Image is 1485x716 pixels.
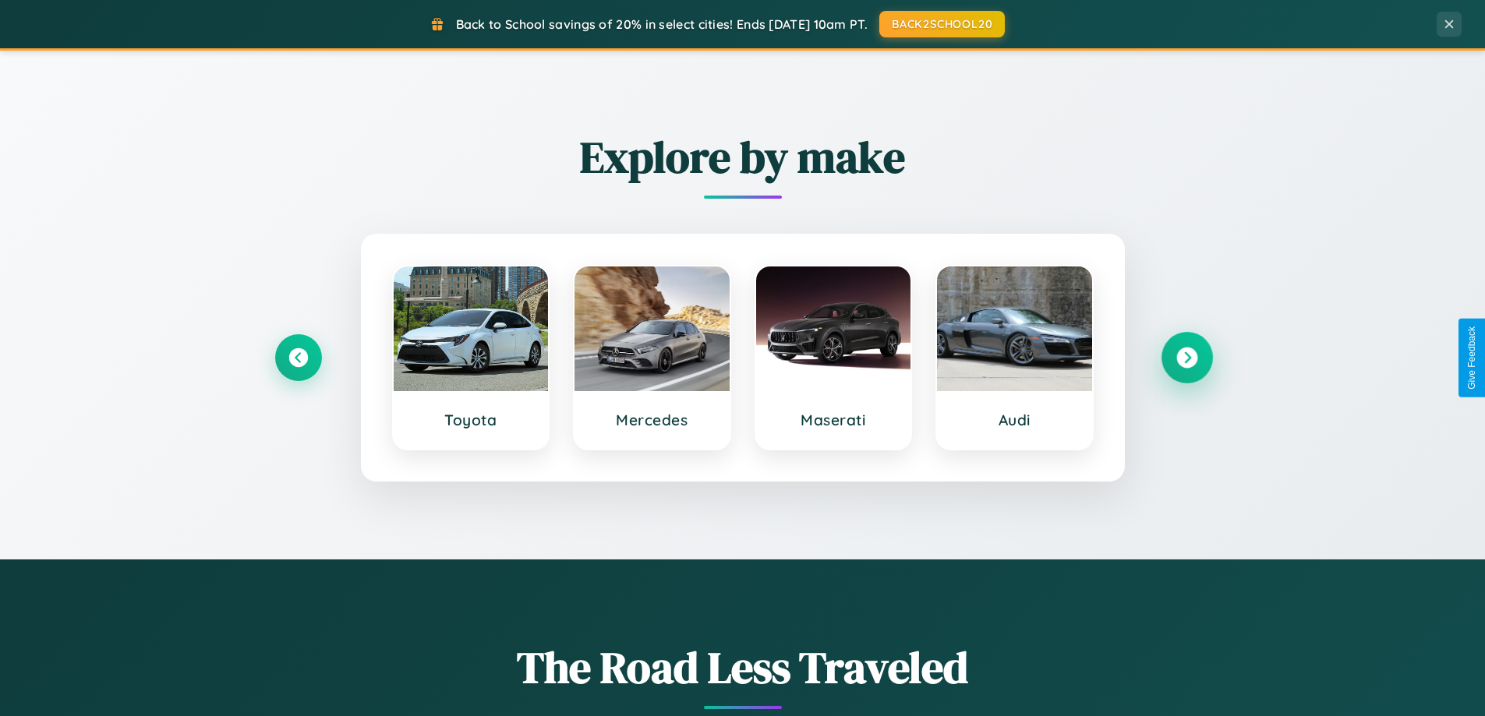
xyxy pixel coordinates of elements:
[879,11,1005,37] button: BACK2SCHOOL20
[772,411,896,429] h3: Maserati
[275,127,1211,187] h2: Explore by make
[456,16,868,32] span: Back to School savings of 20% in select cities! Ends [DATE] 10am PT.
[953,411,1077,429] h3: Audi
[590,411,714,429] h3: Mercedes
[275,637,1211,697] h1: The Road Less Traveled
[1466,326,1477,390] div: Give Feedback
[409,411,533,429] h3: Toyota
